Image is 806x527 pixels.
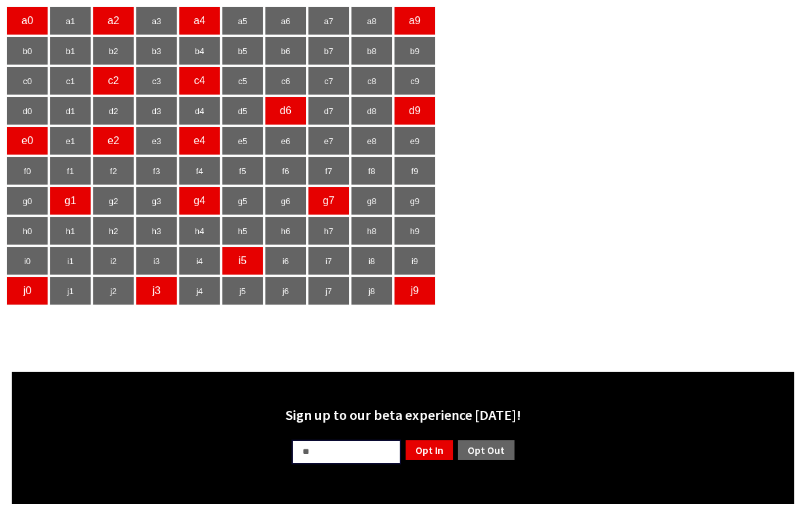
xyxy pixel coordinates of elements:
td: c4 [179,67,220,95]
td: b5 [222,37,263,65]
td: h0 [7,217,48,245]
td: c2 [93,67,134,95]
td: g6 [265,187,306,215]
td: a9 [394,7,436,35]
td: f0 [7,157,48,185]
td: h1 [50,217,91,245]
td: i2 [93,247,134,275]
td: e7 [308,127,350,155]
td: e3 [136,127,177,155]
td: e8 [351,127,393,155]
td: h5 [222,217,263,245]
td: j8 [351,277,393,305]
td: d3 [136,97,177,125]
td: d4 [179,97,220,125]
td: b8 [351,37,393,65]
td: e6 [265,127,306,155]
td: f4 [179,157,220,185]
td: f7 [308,157,350,185]
td: b2 [93,37,134,65]
td: e1 [50,127,91,155]
td: a7 [308,7,350,35]
td: e9 [394,127,436,155]
td: i3 [136,247,177,275]
td: g8 [351,187,393,215]
td: a8 [351,7,393,35]
td: j2 [93,277,134,305]
td: i1 [50,247,91,275]
td: h9 [394,217,436,245]
td: d1 [50,97,91,125]
td: i8 [351,247,393,275]
td: j3 [136,277,177,305]
td: i7 [308,247,350,275]
td: f1 [50,157,91,185]
td: j5 [222,277,263,305]
td: a6 [265,7,306,35]
a: Opt Out [456,439,516,461]
td: h3 [136,217,177,245]
td: a1 [50,7,91,35]
td: j6 [265,277,306,305]
td: g1 [50,187,91,215]
td: g7 [308,187,350,215]
td: g4 [179,187,220,215]
td: a4 [179,7,220,35]
td: j4 [179,277,220,305]
a: Opt In [404,439,455,461]
td: b1 [50,37,91,65]
td: i6 [265,247,306,275]
td: h7 [308,217,350,245]
td: d7 [308,97,350,125]
td: i9 [394,247,436,275]
td: d5 [222,97,263,125]
td: b4 [179,37,220,65]
td: d2 [93,97,134,125]
td: j7 [308,277,350,305]
td: f3 [136,157,177,185]
td: f8 [351,157,393,185]
td: d0 [7,97,48,125]
td: b3 [136,37,177,65]
td: j1 [50,277,91,305]
td: e5 [222,127,263,155]
td: h4 [179,217,220,245]
td: c9 [394,67,436,95]
td: d6 [265,97,306,125]
td: h6 [265,217,306,245]
td: a0 [7,7,48,35]
td: b6 [265,37,306,65]
td: g9 [394,187,436,215]
td: c6 [265,67,306,95]
td: h8 [351,217,393,245]
td: b7 [308,37,350,65]
td: f2 [93,157,134,185]
td: g0 [7,187,48,215]
td: c1 [50,67,91,95]
td: i5 [222,247,263,275]
td: a5 [222,7,263,35]
td: e0 [7,127,48,155]
td: c7 [308,67,350,95]
td: e4 [179,127,220,155]
td: d8 [351,97,393,125]
td: b9 [394,37,436,65]
td: c0 [7,67,48,95]
td: h2 [93,217,134,245]
td: g2 [93,187,134,215]
td: i4 [179,247,220,275]
td: g3 [136,187,177,215]
td: d9 [394,97,436,125]
td: c5 [222,67,263,95]
td: j0 [7,277,48,305]
td: b0 [7,37,48,65]
td: a2 [93,7,134,35]
td: f9 [394,157,436,185]
td: e2 [93,127,134,155]
div: Sign up to our beta experience [DATE]! [20,406,786,424]
td: f5 [222,157,263,185]
td: j9 [394,277,436,305]
td: g5 [222,187,263,215]
td: c3 [136,67,177,95]
td: c8 [351,67,393,95]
